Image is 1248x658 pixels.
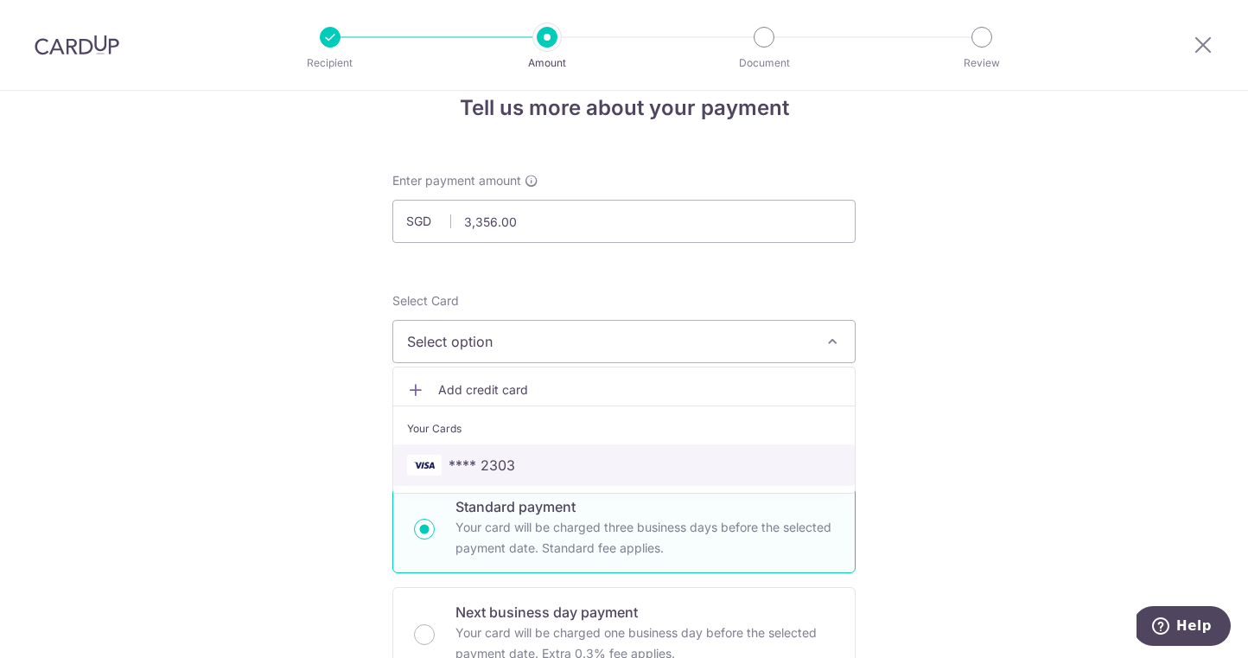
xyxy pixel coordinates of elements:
span: Select option [407,331,810,352]
span: SGD [406,213,451,230]
p: Amount [483,54,611,72]
a: Add credit card [393,374,855,406]
img: VISA [407,455,442,476]
img: CardUp [35,35,119,55]
p: Your card will be charged three business days before the selected payment date. Standard fee appl... [455,517,834,559]
button: Select option [392,320,856,363]
h4: Tell us more about your payment [392,93,856,124]
p: Review [918,54,1046,72]
p: Recipient [266,54,394,72]
span: Your Cards [407,420,462,438]
span: Enter payment amount [392,172,521,189]
p: Standard payment [455,496,834,517]
ul: Select option [392,367,856,494]
span: Add credit card [438,381,841,399]
p: Document [700,54,828,72]
input: 0.00 [392,200,856,243]
iframe: Opens a widget where you can find more information [1137,606,1231,649]
p: Next business day payment [455,602,834,623]
span: translation missing: en.payables.payment_networks.credit_card.summary.labels.select_card [392,293,459,308]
